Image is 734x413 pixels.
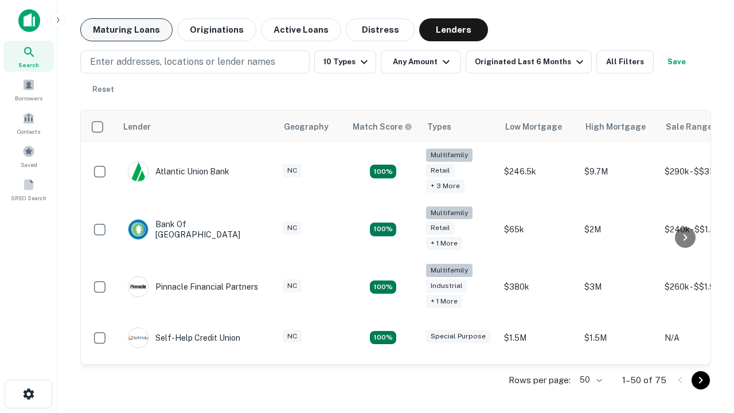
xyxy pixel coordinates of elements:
button: Active Loans [261,18,341,41]
td: $3M [579,258,659,316]
th: Types [420,111,498,143]
div: Sale Range [666,120,712,134]
div: Matching Properties: 13, hasApolloMatch: undefined [370,280,396,294]
div: + 1 more [426,237,462,250]
td: $2M [579,201,659,259]
td: $246.5k [498,143,579,201]
div: Geography [284,120,329,134]
div: 50 [575,372,604,388]
td: $1.5M [579,316,659,360]
span: SREO Search [11,193,46,202]
span: Contacts [17,127,40,136]
div: Matching Properties: 11, hasApolloMatch: undefined [370,331,396,345]
div: NC [283,279,302,293]
button: Enter addresses, locations or lender names [80,50,310,73]
h6: Match Score [353,120,410,133]
th: Low Mortgage [498,111,579,143]
div: Lender [123,120,151,134]
a: Contacts [3,107,54,138]
td: $65k [498,201,579,259]
span: Borrowers [15,93,42,103]
img: capitalize-icon.png [18,9,40,32]
a: Borrowers [3,74,54,105]
div: Retail [426,164,455,177]
button: 10 Types [314,50,376,73]
img: picture [128,328,148,348]
td: $1.5M [498,316,579,360]
th: Capitalize uses an advanced AI algorithm to match your search with the best lender. The match sco... [346,111,420,143]
th: Lender [116,111,277,143]
div: Multifamily [426,149,473,162]
span: Search [18,60,39,69]
span: Saved [21,160,37,169]
button: Any Amount [381,50,461,73]
button: Save your search to get updates of matches that match your search criteria. [658,50,695,73]
div: NC [283,164,302,177]
div: Pinnacle Financial Partners [128,276,258,297]
a: Saved [3,141,54,172]
a: Search [3,41,54,72]
th: Geography [277,111,346,143]
div: Matching Properties: 17, hasApolloMatch: undefined [370,223,396,236]
button: Maturing Loans [80,18,173,41]
p: 1–50 of 75 [622,373,666,387]
div: Industrial [426,279,467,293]
div: + 3 more [426,180,464,193]
button: Lenders [419,18,488,41]
iframe: Chat Widget [677,285,734,340]
p: Enter addresses, locations or lender names [90,55,275,69]
div: Capitalize uses an advanced AI algorithm to match your search with the best lender. The match sco... [353,120,412,133]
div: Self-help Credit Union [128,328,240,348]
div: + 1 more [426,295,462,308]
a: SREO Search [3,174,54,205]
button: Go to next page [692,371,710,389]
button: Originations [177,18,256,41]
div: Atlantic Union Bank [128,161,229,182]
div: Matching Properties: 10, hasApolloMatch: undefined [370,165,396,178]
button: All Filters [596,50,654,73]
div: Bank Of [GEOGRAPHIC_DATA] [128,219,266,240]
img: picture [128,162,148,181]
button: Originated Last 6 Months [466,50,592,73]
div: Types [427,120,451,134]
img: picture [128,220,148,239]
div: Multifamily [426,206,473,220]
button: Distress [346,18,415,41]
td: $9.7M [579,143,659,201]
div: Retail [426,221,455,235]
button: Reset [85,78,122,101]
td: $380k [498,258,579,316]
p: Rows per page: [509,373,571,387]
div: Multifamily [426,264,473,277]
img: picture [128,277,148,297]
th: High Mortgage [579,111,659,143]
div: NC [283,330,302,343]
div: High Mortgage [585,120,646,134]
div: Low Mortgage [505,120,562,134]
div: NC [283,221,302,235]
div: Special Purpose [426,330,490,343]
div: Originated Last 6 Months [475,55,587,69]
